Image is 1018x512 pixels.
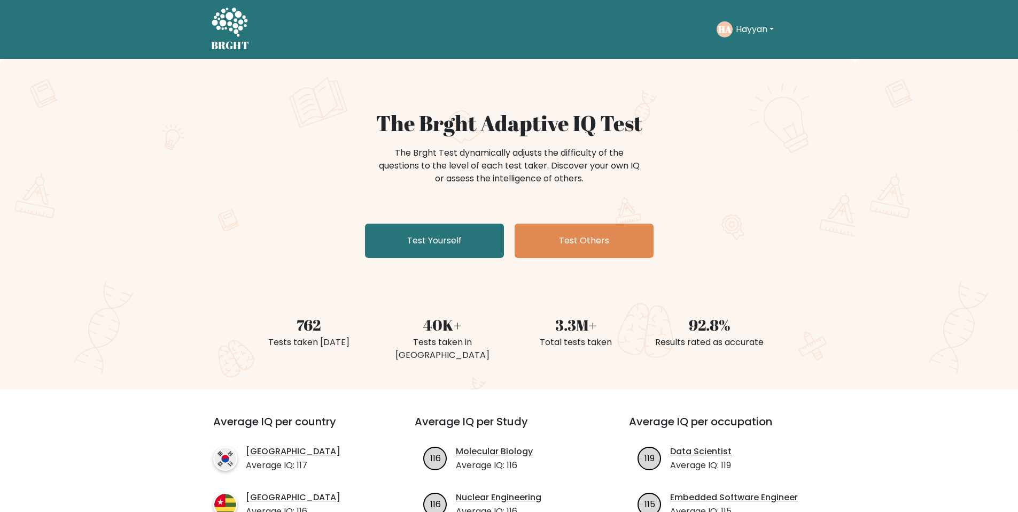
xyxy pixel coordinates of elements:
[213,447,237,471] img: country
[382,336,503,362] div: Tests taken in [GEOGRAPHIC_DATA]
[246,445,340,458] a: [GEOGRAPHIC_DATA]
[670,491,798,504] a: Embedded Software Engineer
[516,314,636,336] div: 3.3M+
[246,491,340,504] a: [GEOGRAPHIC_DATA]
[629,415,818,441] h3: Average IQ per occupation
[246,459,340,472] p: Average IQ: 117
[456,491,541,504] a: Nuclear Engineering
[456,445,533,458] a: Molecular Biology
[213,415,376,441] h3: Average IQ per country
[649,336,770,349] div: Results rated as accurate
[733,22,777,36] button: Hayyan
[211,4,250,55] a: BRGHT
[718,23,731,35] text: HA
[382,314,503,336] div: 40K+
[430,452,441,464] text: 116
[456,459,533,472] p: Average IQ: 116
[649,314,770,336] div: 92.8%
[415,415,603,441] h3: Average IQ per Study
[515,224,654,258] a: Test Others
[376,147,643,185] div: The Brght Test dynamically adjusts the difficulty of the questions to the level of each test take...
[430,498,441,510] text: 116
[248,110,770,136] h1: The Brght Adaptive IQ Test
[670,459,732,472] p: Average IQ: 119
[248,314,369,336] div: 762
[365,224,504,258] a: Test Yourself
[644,498,655,510] text: 115
[670,445,732,458] a: Data Scientist
[644,452,655,464] text: 119
[248,336,369,349] div: Tests taken [DATE]
[211,39,250,52] h5: BRGHT
[516,336,636,349] div: Total tests taken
